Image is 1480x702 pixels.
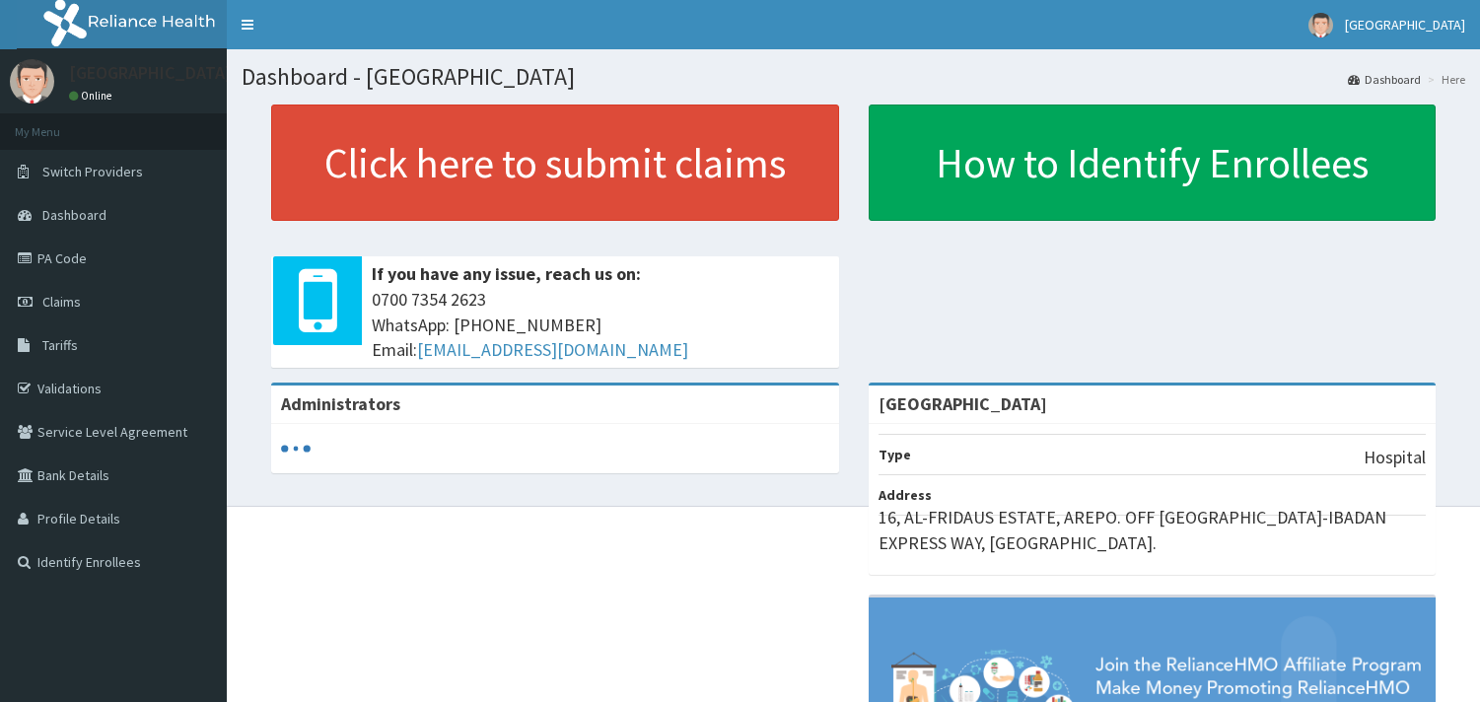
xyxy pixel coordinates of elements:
h1: Dashboard - [GEOGRAPHIC_DATA] [242,64,1465,90]
span: Tariffs [42,336,78,354]
span: Claims [42,293,81,311]
li: Here [1423,71,1465,88]
img: User Image [10,59,54,104]
span: Dashboard [42,206,106,224]
a: [EMAIL_ADDRESS][DOMAIN_NAME] [417,338,688,361]
a: How to Identify Enrollees [869,105,1437,221]
a: Click here to submit claims [271,105,839,221]
a: Online [69,89,116,103]
span: 0700 7354 2623 WhatsApp: [PHONE_NUMBER] Email: [372,287,829,363]
p: 16, AL-FRIDAUS ESTATE, AREPO. OFF [GEOGRAPHIC_DATA]-IBADAN EXPRESS WAY, [GEOGRAPHIC_DATA]. [879,505,1427,555]
b: Administrators [281,392,400,415]
span: Switch Providers [42,163,143,180]
strong: [GEOGRAPHIC_DATA] [879,392,1047,415]
p: Hospital [1364,445,1426,470]
b: If you have any issue, reach us on: [372,262,641,285]
a: Dashboard [1348,71,1421,88]
svg: audio-loading [281,434,311,463]
p: [GEOGRAPHIC_DATA] [69,64,232,82]
b: Type [879,446,911,463]
span: [GEOGRAPHIC_DATA] [1345,16,1465,34]
b: Address [879,486,932,504]
img: User Image [1308,13,1333,37]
